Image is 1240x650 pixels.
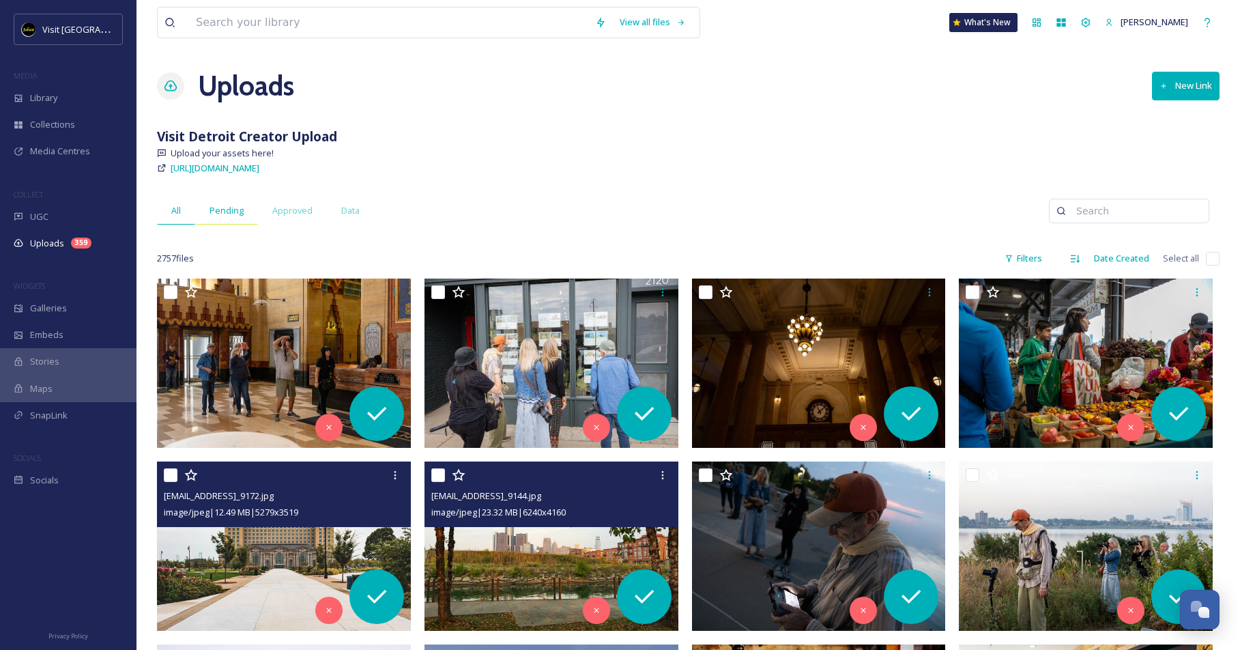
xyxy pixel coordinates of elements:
[14,189,43,199] span: COLLECT
[210,204,244,217] span: Pending
[198,66,294,107] a: Uploads
[171,204,181,217] span: All
[1121,16,1188,28] span: [PERSON_NAME]
[959,279,1213,448] img: ext_1758471675.265769_cfalsettiphoto@gmail.com-IMG_9152.jpg
[48,627,88,643] a: Privacy Policy
[30,382,53,395] span: Maps
[14,453,41,463] span: SOCIALS
[341,204,360,217] span: Data
[1152,72,1220,100] button: New Link
[30,474,59,487] span: Socials
[14,70,38,81] span: MEDIA
[14,281,45,291] span: WIDGETS
[157,252,194,265] span: 2757 file s
[171,160,259,176] a: [URL][DOMAIN_NAME]
[30,210,48,223] span: UGC
[431,490,541,502] span: [EMAIL_ADDRESS]_9144.jpg
[48,632,88,640] span: Privacy Policy
[30,409,68,422] span: SnapLink
[30,91,57,104] span: Library
[613,9,693,36] a: View all files
[1163,252,1199,265] span: Select all
[22,23,35,36] img: VISIT%20DETROIT%20LOGO%20-%20BLACK%20BACKGROUND.png
[42,23,148,36] span: Visit [GEOGRAPHIC_DATA]
[1180,590,1220,630] button: Open Chat
[189,8,588,38] input: Search your library
[1098,9,1195,36] a: [PERSON_NAME]
[272,204,313,217] span: Approved
[431,506,566,518] span: image/jpeg | 23.32 MB | 6240 x 4160
[424,279,678,448] img: ext_1758471676.034285_cfalsettiphoto@gmail.com-IMG_9173.jpg
[164,490,274,502] span: [EMAIL_ADDRESS]_9172.jpg
[692,279,946,448] img: ext_1758471675.800351_cfalsettiphoto@gmail.com-IMG_9171.jpg
[1069,197,1202,225] input: Search
[157,462,411,631] img: ext_1758471675.204401_cfalsettiphoto@gmail.com-IMG_9172.jpg
[1087,245,1156,272] div: Date Created
[30,355,59,368] span: Stories
[71,238,91,249] div: 359
[30,237,64,250] span: Uploads
[30,302,67,315] span: Galleries
[959,462,1213,631] img: ext_1758471670.844213_cfalsettiphoto@gmail.com-IMG_9123.jpg
[30,328,63,341] span: Embeds
[30,118,75,131] span: Collections
[998,245,1049,272] div: Filters
[164,506,298,518] span: image/jpeg | 12.49 MB | 5279 x 3519
[171,162,259,174] span: [URL][DOMAIN_NAME]
[424,462,678,631] img: ext_1758471671.222405_cfalsettiphoto@gmail.com-IMG_9144.jpg
[30,145,90,158] span: Media Centres
[171,147,274,160] span: Upload your assets here!
[157,279,411,448] img: ext_1758471676.178738_cfalsettiphoto@gmail.com-IMG_9181.jpg
[949,13,1018,32] a: What's New
[157,127,337,145] strong: Visit Detroit Creator Upload
[692,462,946,631] img: ext_1758471671.053712_cfalsettiphoto@gmail.com-IMG_9113.jpg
